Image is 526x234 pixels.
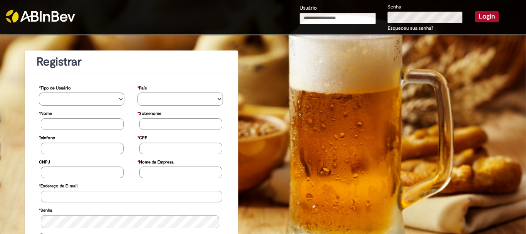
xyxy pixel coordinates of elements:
[300,5,317,12] label: Usuário
[39,204,52,215] label: Senha
[137,107,161,118] label: Sobrenome
[39,107,52,118] label: Nome
[137,156,174,167] label: Nome da Empresa
[137,131,147,143] label: CPF
[37,56,226,68] h1: Registrar
[39,82,71,93] label: Tipo de Usuário
[388,25,433,31] a: Esqueceu sua senha?
[39,131,55,143] label: Telefone
[6,10,75,23] img: ABInbev-white.png
[39,156,50,167] label: CNPJ
[475,11,499,22] button: Login
[39,180,77,191] label: Endereço de E-mail
[137,82,147,93] label: País
[387,3,401,11] label: Senha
